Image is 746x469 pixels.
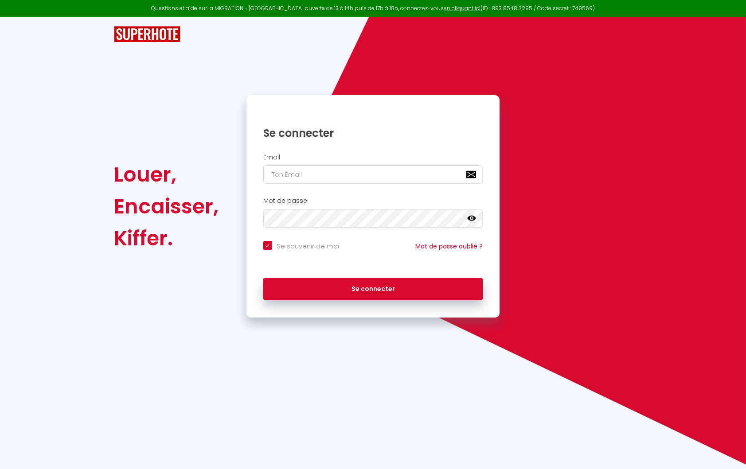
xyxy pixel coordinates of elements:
div: Kiffer. [114,222,219,254]
a: Mot de passe oublié ? [415,242,483,251]
h2: Email [263,154,483,161]
div: Encaisser, [114,190,219,222]
h2: Mot de passe [263,197,483,205]
button: Se connecter [263,278,483,300]
a: en cliquant ici [444,4,480,12]
img: SuperHote logo [114,26,180,43]
input: Ton Email [263,165,483,184]
h1: Se connecter [263,126,483,140]
div: Louer, [114,159,219,190]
